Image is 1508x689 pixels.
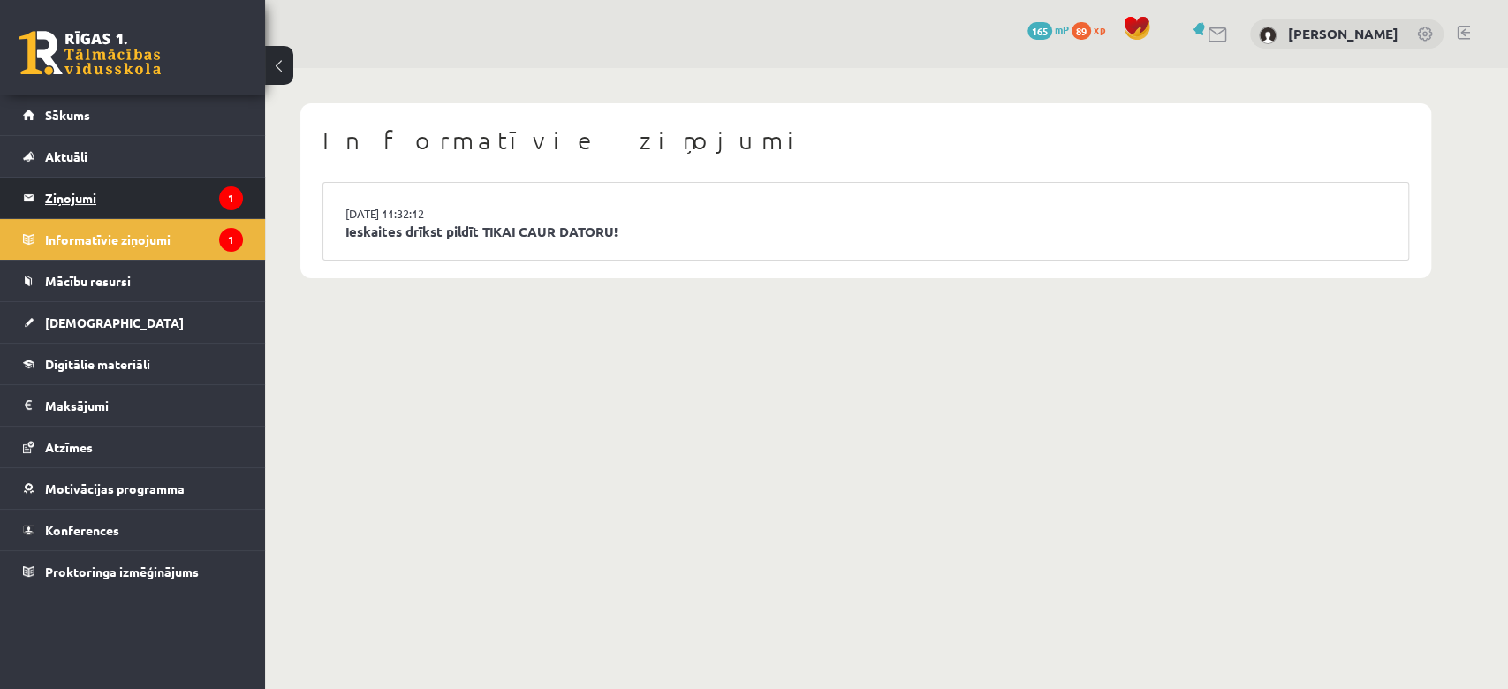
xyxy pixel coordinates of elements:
[23,178,243,218] a: Ziņojumi1
[45,148,87,164] span: Aktuāli
[45,481,185,496] span: Motivācijas programma
[23,344,243,384] a: Digitālie materiāli
[45,564,199,579] span: Proktoringa izmēģinājums
[23,427,243,467] a: Atzīmes
[219,228,243,252] i: 1
[45,219,243,260] legend: Informatīvie ziņojumi
[23,95,243,135] a: Sākums
[1259,26,1277,44] img: Anastasija Dirdina
[23,510,243,550] a: Konferences
[345,222,1386,242] a: Ieskaites drīkst pildīt TIKAI CAUR DATORU!
[45,178,243,218] legend: Ziņojumi
[45,385,243,426] legend: Maksājumi
[45,522,119,538] span: Konferences
[1288,25,1398,42] a: [PERSON_NAME]
[23,219,243,260] a: Informatīvie ziņojumi1
[45,314,184,330] span: [DEMOGRAPHIC_DATA]
[45,439,93,455] span: Atzīmes
[23,136,243,177] a: Aktuāli
[345,205,478,223] a: [DATE] 11:32:12
[1072,22,1114,36] a: 89 xp
[19,31,161,75] a: Rīgas 1. Tālmācības vidusskola
[45,356,150,372] span: Digitālie materiāli
[23,551,243,592] a: Proktoringa izmēģinājums
[23,302,243,343] a: [DEMOGRAPHIC_DATA]
[1027,22,1069,36] a: 165 mP
[23,468,243,509] a: Motivācijas programma
[1094,22,1105,36] span: xp
[322,125,1409,155] h1: Informatīvie ziņojumi
[23,261,243,301] a: Mācību resursi
[1027,22,1052,40] span: 165
[219,186,243,210] i: 1
[1055,22,1069,36] span: mP
[23,385,243,426] a: Maksājumi
[45,273,131,289] span: Mācību resursi
[45,107,90,123] span: Sākums
[1072,22,1091,40] span: 89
